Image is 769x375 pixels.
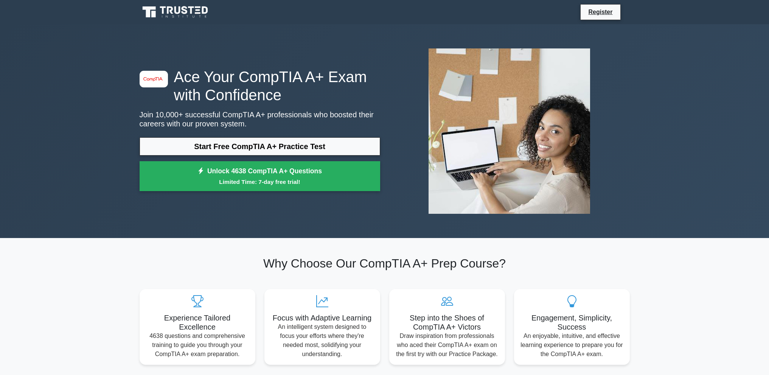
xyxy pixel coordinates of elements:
p: Join 10,000+ successful CompTIA A+ professionals who boosted their careers with our proven system. [140,110,380,128]
p: An enjoyable, intuitive, and effective learning experience to prepare you for the CompTIA A+ exam. [520,331,624,359]
a: Unlock 4638 CompTIA A+ QuestionsLimited Time: 7-day free trial! [140,161,380,191]
p: An intelligent system designed to focus your efforts where they're needed most, solidifying your ... [270,322,374,359]
a: Register [584,7,617,17]
h5: Engagement, Simplicity, Success [520,313,624,331]
p: Draw inspiration from professionals who aced their CompTIA A+ exam on the first try with our Prac... [395,331,499,359]
h5: Experience Tailored Excellence [146,313,249,331]
h2: Why Choose Our CompTIA A+ Prep Course? [140,256,630,271]
h1: Ace Your CompTIA A+ Exam with Confidence [140,68,380,104]
small: Limited Time: 7-day free trial! [149,177,371,186]
a: Start Free CompTIA A+ Practice Test [140,137,380,156]
h5: Step into the Shoes of CompTIA A+ Victors [395,313,499,331]
p: 4638 questions and comprehensive training to guide you through your CompTIA A+ exam preparation. [146,331,249,359]
h5: Focus with Adaptive Learning [270,313,374,322]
